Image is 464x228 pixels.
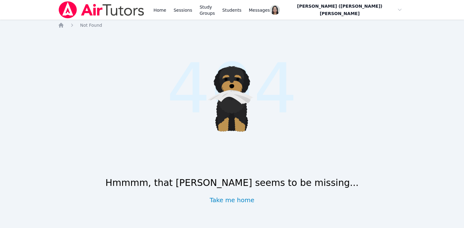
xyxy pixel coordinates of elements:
nav: Breadcrumb [58,22,406,28]
a: Take me home [210,196,254,204]
h1: Hmmmm, that [PERSON_NAME] seems to be missing... [105,177,358,188]
span: Not Found [80,23,102,28]
span: 404 [167,37,297,140]
span: Messages [249,7,270,13]
a: Not Found [80,22,102,28]
img: Air Tutors [58,1,145,18]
